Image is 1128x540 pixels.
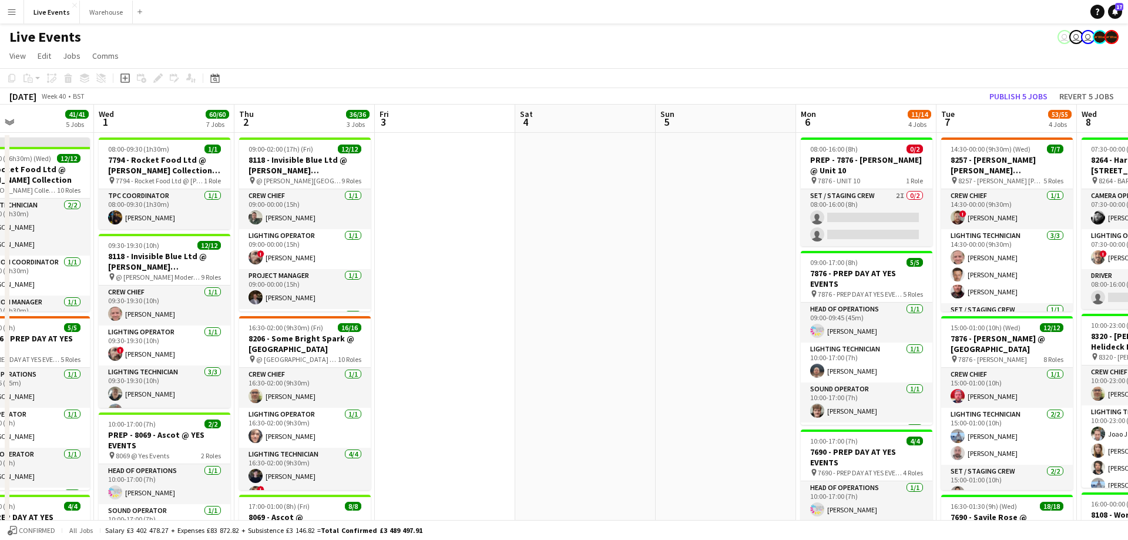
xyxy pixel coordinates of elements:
[33,48,56,63] a: Edit
[67,526,95,535] span: All jobs
[105,526,422,535] div: Salary £3 402 478.27 + Expenses £83 872.82 + Subsistence £3 146.82 =
[1093,30,1107,44] app-user-avatar: Production Managers
[92,51,119,61] span: Comms
[321,526,422,535] span: Total Confirmed £3 489 497.91
[1108,5,1122,19] a: 17
[58,48,85,63] a: Jobs
[1081,30,1095,44] app-user-avatar: Eden Hopkins
[9,28,81,46] h1: Live Events
[80,1,133,24] button: Warehouse
[63,51,80,61] span: Jobs
[19,526,55,535] span: Confirmed
[73,92,85,100] div: BST
[1104,30,1119,44] app-user-avatar: Production Managers
[88,48,123,63] a: Comms
[9,51,26,61] span: View
[24,1,80,24] button: Live Events
[5,48,31,63] a: View
[9,90,36,102] div: [DATE]
[39,92,68,100] span: Week 40
[1055,89,1119,104] button: Revert 5 jobs
[1115,3,1123,11] span: 17
[985,89,1052,104] button: Publish 5 jobs
[38,51,51,61] span: Edit
[1057,30,1072,44] app-user-avatar: Ollie Rolfe
[6,524,57,537] button: Confirmed
[1069,30,1083,44] app-user-avatar: Nadia Addada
